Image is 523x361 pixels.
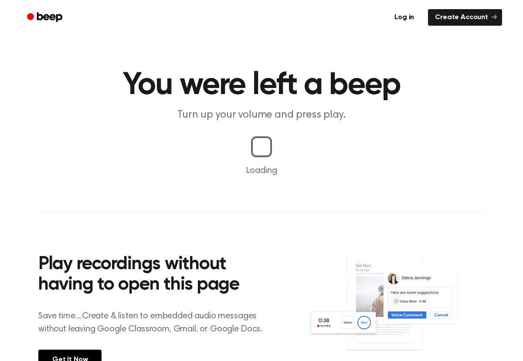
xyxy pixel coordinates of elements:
p: Loading [10,164,513,177]
h1: You were left a beep [38,70,485,101]
p: Turn up your volume and press play. [94,108,429,122]
a: Beep [21,9,70,26]
a: Create Account [428,9,502,26]
h2: Play recordings without having to open this page [38,254,273,296]
p: Save time....Create & listen to embedded audio messages without leaving Google Classroom, Gmail, ... [38,310,273,336]
a: Log in [386,7,423,27]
